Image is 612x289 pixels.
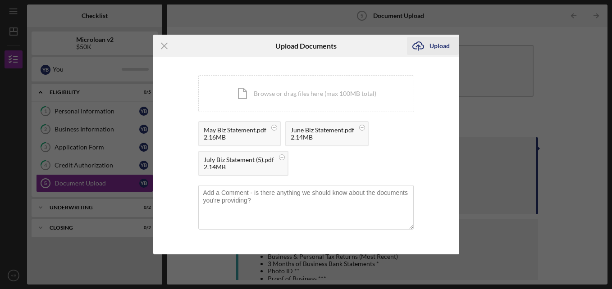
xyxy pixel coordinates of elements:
[291,134,354,141] div: 2.14MB
[204,134,266,141] div: 2.16MB
[275,42,337,50] h6: Upload Documents
[291,126,354,134] div: June Biz Statement.pdf
[407,37,459,55] button: Upload
[429,37,450,55] div: Upload
[204,126,266,134] div: May Biz Statement.pdf
[204,163,274,171] div: 2.14MB
[204,156,274,163] div: July Biz Statement (5).pdf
